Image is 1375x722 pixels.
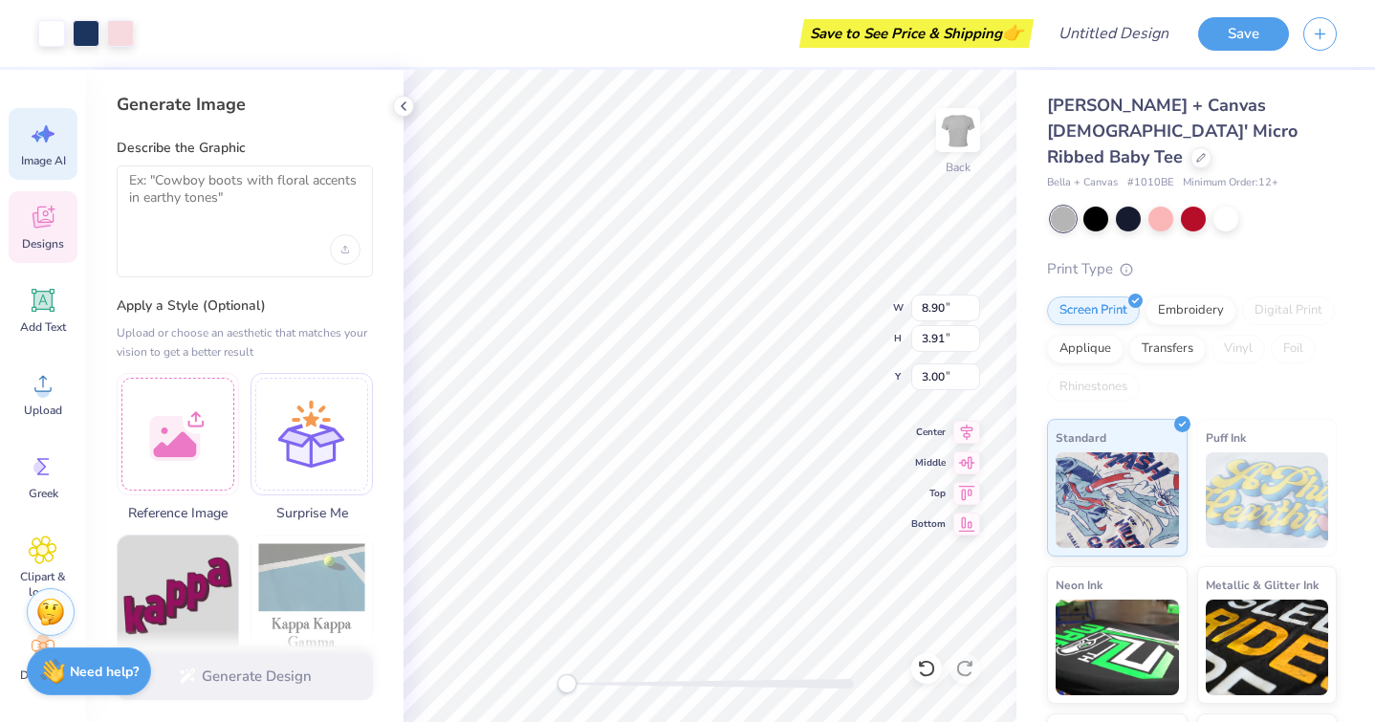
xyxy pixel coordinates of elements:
[1043,14,1184,53] input: Untitled Design
[118,536,238,656] img: Text-Based
[1127,175,1173,191] span: # 1010BE
[20,667,66,683] span: Decorate
[1047,258,1337,280] div: Print Type
[117,93,373,116] div: Generate Image
[1047,373,1140,402] div: Rhinestones
[1047,175,1118,191] span: Bella + Canvas
[330,234,360,265] div: Upload image
[117,296,373,316] label: Apply a Style (Optional)
[117,139,373,158] label: Describe the Graphic
[1206,452,1329,548] img: Puff Ink
[1211,335,1265,363] div: Vinyl
[1206,600,1329,695] img: Metallic & Glitter Ink
[1146,296,1236,325] div: Embroidery
[804,19,1029,48] div: Save to See Price & Shipping
[911,455,946,470] span: Middle
[11,569,75,600] span: Clipart & logos
[946,159,971,176] div: Back
[22,236,64,252] span: Designs
[117,323,373,361] div: Upload or choose an aesthetic that matches your vision to get a better result
[1056,452,1179,548] img: Standard
[911,516,946,532] span: Bottom
[24,403,62,418] span: Upload
[1271,335,1316,363] div: Foil
[1206,427,1246,448] span: Puff Ink
[1047,335,1124,363] div: Applique
[911,486,946,501] span: Top
[70,663,139,681] strong: Need help?
[911,425,946,440] span: Center
[1056,427,1106,448] span: Standard
[251,536,372,656] img: Photorealistic
[557,674,577,693] div: Accessibility label
[1242,296,1335,325] div: Digital Print
[1129,335,1206,363] div: Transfers
[29,486,58,501] span: Greek
[1056,575,1102,595] span: Neon Ink
[1002,21,1023,44] span: 👉
[1183,175,1278,191] span: Minimum Order: 12 +
[117,503,239,523] span: Reference Image
[1047,94,1298,168] span: [PERSON_NAME] + Canvas [DEMOGRAPHIC_DATA]' Micro Ribbed Baby Tee
[939,111,977,149] img: Back
[1198,17,1289,51] button: Save
[1206,575,1319,595] span: Metallic & Glitter Ink
[21,153,66,168] span: Image AI
[251,503,373,523] span: Surprise Me
[20,319,66,335] span: Add Text
[1047,296,1140,325] div: Screen Print
[1056,600,1179,695] img: Neon Ink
